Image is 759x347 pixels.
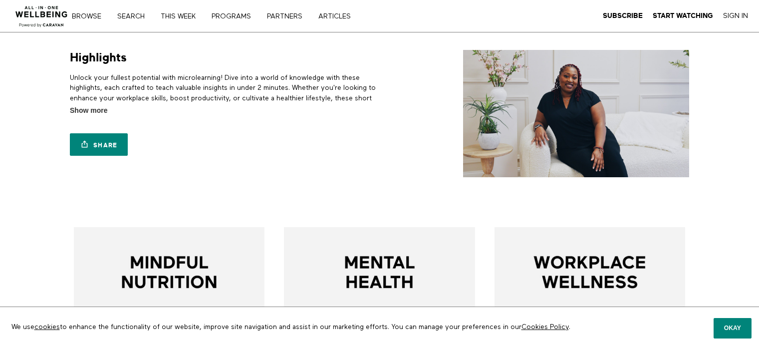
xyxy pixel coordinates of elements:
strong: Subscribe [603,12,643,19]
img: Highlights [463,50,689,177]
h1: Highlights [70,50,127,65]
a: Search [114,13,155,20]
a: Start Watching [653,11,713,20]
nav: Primary [79,11,371,21]
p: We use to enhance the functionality of our website, improve site navigation and assist in our mar... [4,315,596,340]
button: Okay [714,318,752,338]
a: Cookies Policy [521,324,569,331]
strong: Start Watching [653,12,713,19]
a: PROGRAMS [208,13,261,20]
a: Share [70,133,128,156]
a: Browse [68,13,112,20]
a: Subscribe [603,11,643,20]
p: Unlock your fullest potential with microlearning! Dive into a world of knowledge with these highl... [70,73,376,134]
span: Show more [70,105,107,116]
a: ARTICLES [315,13,361,20]
a: cookies [34,324,60,331]
a: THIS WEEK [157,13,206,20]
a: Sign In [723,11,748,20]
a: PARTNERS [263,13,313,20]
